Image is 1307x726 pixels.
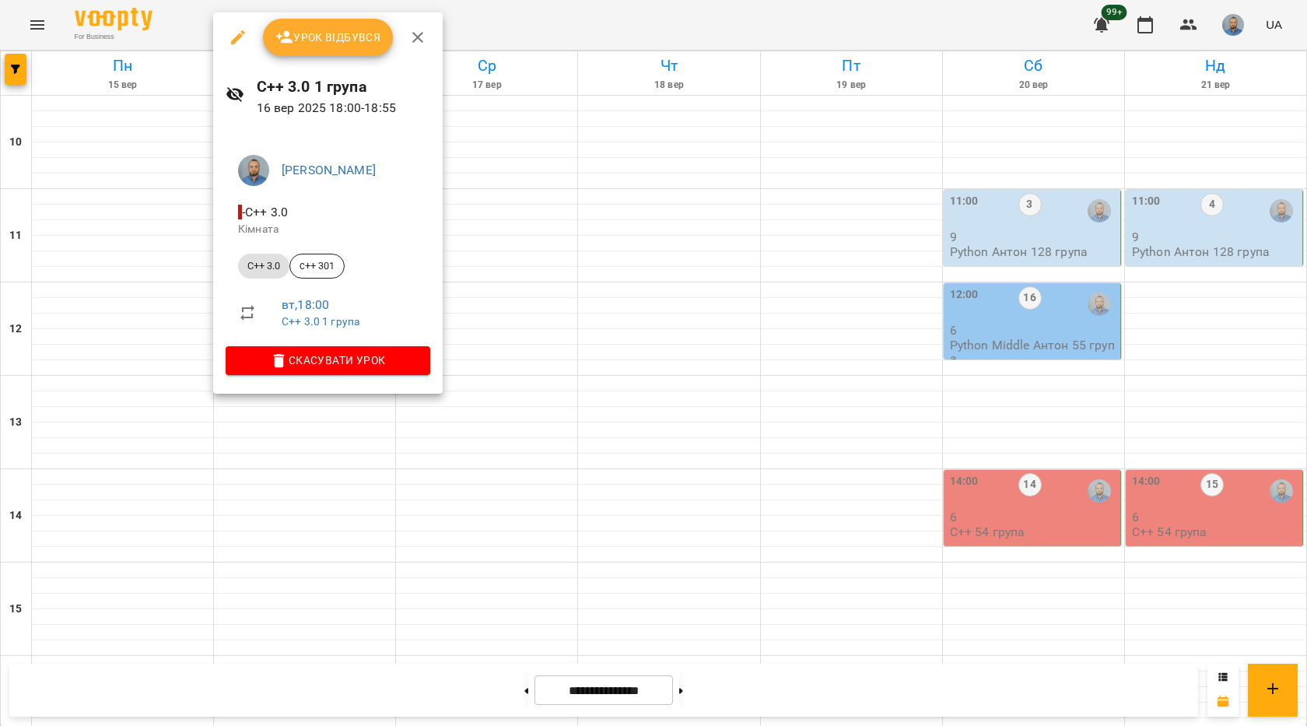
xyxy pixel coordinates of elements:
h6: C++ 3.0 1 група [257,75,430,99]
span: Урок відбувся [275,28,381,47]
span: с++ 301 [290,259,344,273]
a: C++ 3.0 1 група [282,315,359,328]
span: - C++ 3.0 [238,205,291,219]
span: Скасувати Урок [238,351,418,370]
a: [PERSON_NAME] [282,163,376,177]
img: 2a5fecbf94ce3b4251e242cbcf70f9d8.jpg [238,155,269,186]
a: вт , 18:00 [282,297,329,312]
div: с++ 301 [289,254,345,279]
button: Урок відбувся [263,19,394,56]
span: C++ 3.0 [238,259,289,273]
p: 16 вер 2025 18:00 - 18:55 [257,99,430,117]
button: Скасувати Урок [226,346,430,374]
p: Кімната [238,222,418,237]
